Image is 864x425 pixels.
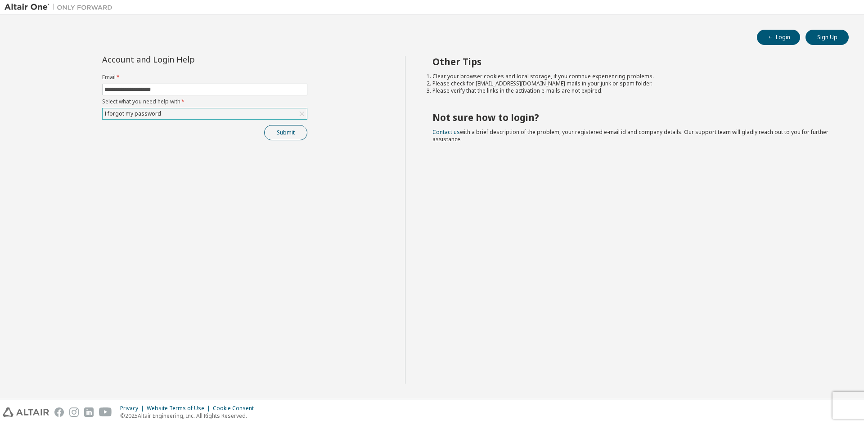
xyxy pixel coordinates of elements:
label: Email [102,74,307,81]
img: youtube.svg [99,407,112,417]
li: Clear your browser cookies and local storage, if you continue experiencing problems. [432,73,833,80]
button: Submit [264,125,307,140]
div: Account and Login Help [102,56,266,63]
span: with a brief description of the problem, your registered e-mail id and company details. Our suppo... [432,128,828,143]
li: Please check for [EMAIL_ADDRESS][DOMAIN_NAME] mails in your junk or spam folder. [432,80,833,87]
img: instagram.svg [69,407,79,417]
div: Website Terms of Use [147,405,213,412]
p: © 2025 Altair Engineering, Inc. All Rights Reserved. [120,412,259,420]
img: facebook.svg [54,407,64,417]
label: Select what you need help with [102,98,307,105]
div: Privacy [120,405,147,412]
button: Sign Up [805,30,849,45]
img: Altair One [4,3,117,12]
li: Please verify that the links in the activation e-mails are not expired. [432,87,833,94]
div: I forgot my password [103,109,162,119]
button: Login [757,30,800,45]
h2: Other Tips [432,56,833,67]
div: Cookie Consent [213,405,259,412]
a: Contact us [432,128,460,136]
h2: Not sure how to login? [432,112,833,123]
div: I forgot my password [103,108,307,119]
img: altair_logo.svg [3,407,49,417]
img: linkedin.svg [84,407,94,417]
